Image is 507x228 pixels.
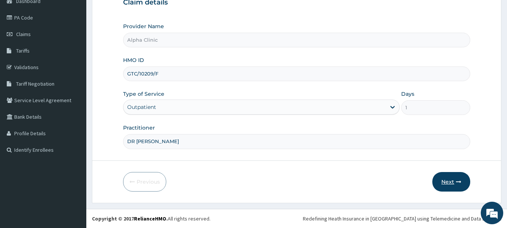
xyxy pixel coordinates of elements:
[432,172,470,192] button: Next
[123,4,141,22] div: Minimize live chat window
[44,67,104,143] span: We're online!
[86,209,507,228] footer: All rights reserved.
[123,23,164,30] label: Provider Name
[123,56,144,64] label: HMO ID
[39,42,126,52] div: Chat with us now
[123,66,471,81] input: Enter HMO ID
[127,103,156,111] div: Outpatient
[401,90,414,98] label: Days
[4,150,143,176] textarea: Type your message and hit 'Enter'
[303,215,501,222] div: Redefining Heath Insurance in [GEOGRAPHIC_DATA] using Telemedicine and Data Science!
[16,47,30,54] span: Tariffs
[16,80,54,87] span: Tariff Negotiation
[134,215,166,222] a: RelianceHMO
[123,90,164,98] label: Type of Service
[92,215,168,222] strong: Copyright © 2017 .
[14,38,30,56] img: d_794563401_company_1708531726252_794563401
[123,172,166,192] button: Previous
[16,31,31,38] span: Claims
[123,134,471,149] input: Enter Name
[123,124,155,131] label: Practitioner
